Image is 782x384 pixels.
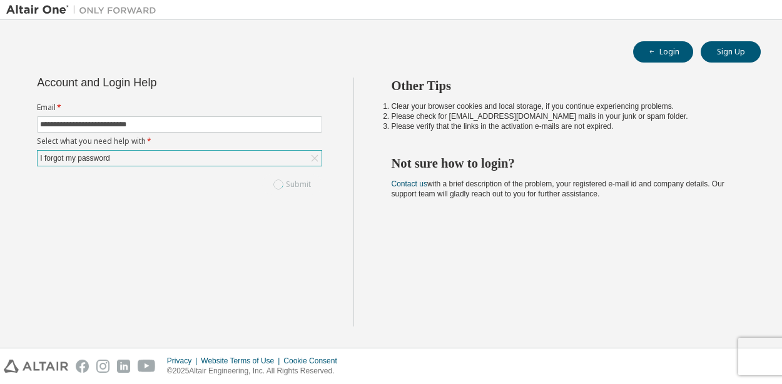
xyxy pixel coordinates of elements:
[201,356,283,366] div: Website Terms of Use
[392,155,739,171] h2: Not sure how to login?
[37,103,322,113] label: Email
[392,179,427,188] a: Contact us
[4,360,68,373] img: altair_logo.svg
[38,151,322,166] div: I forgot my password
[76,360,89,373] img: facebook.svg
[701,41,761,63] button: Sign Up
[633,41,693,63] button: Login
[392,111,739,121] li: Please check for [EMAIL_ADDRESS][DOMAIN_NAME] mails in your junk or spam folder.
[392,121,739,131] li: Please verify that the links in the activation e-mails are not expired.
[167,366,345,376] p: © 2025 Altair Engineering, Inc. All Rights Reserved.
[37,78,265,88] div: Account and Login Help
[392,179,724,198] span: with a brief description of the problem, your registered e-mail id and company details. Our suppo...
[167,356,201,366] div: Privacy
[138,360,156,373] img: youtube.svg
[392,101,739,111] li: Clear your browser cookies and local storage, if you continue experiencing problems.
[117,360,130,373] img: linkedin.svg
[37,136,322,146] label: Select what you need help with
[96,360,109,373] img: instagram.svg
[392,78,739,94] h2: Other Tips
[38,151,111,165] div: I forgot my password
[6,4,163,16] img: Altair One
[283,356,344,366] div: Cookie Consent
